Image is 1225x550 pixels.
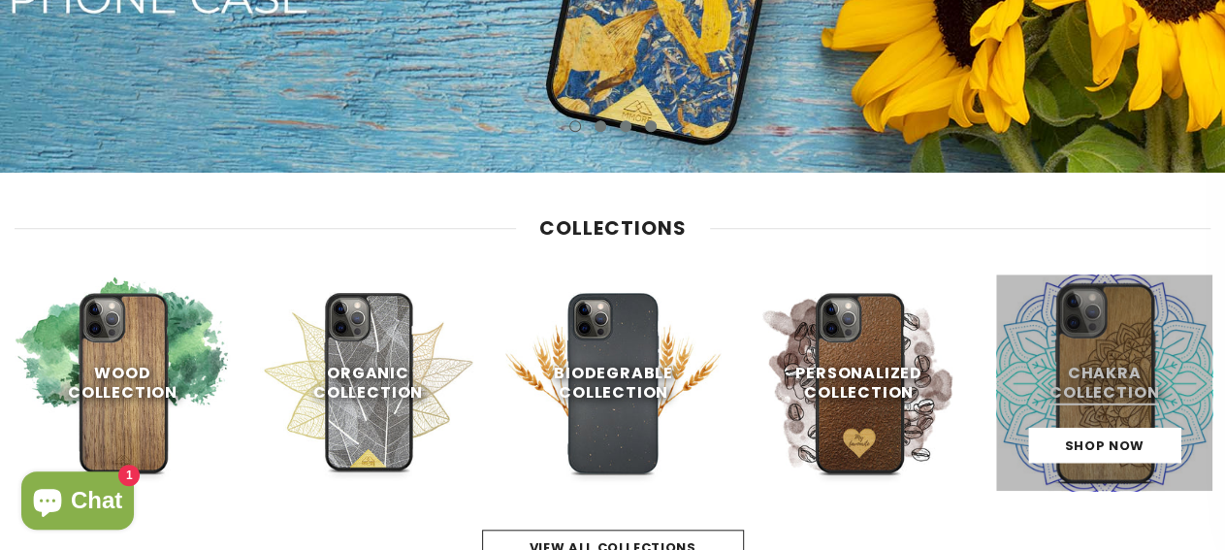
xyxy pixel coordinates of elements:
[1028,428,1180,463] a: Shop Now
[1064,437,1144,455] span: Shop Now
[620,120,631,132] button: 3
[539,214,687,242] span: Collections
[16,471,140,534] inbox-online-store-chat: Shopify online store chat
[569,120,581,132] button: 1
[645,120,657,132] button: 4
[595,120,606,132] button: 2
